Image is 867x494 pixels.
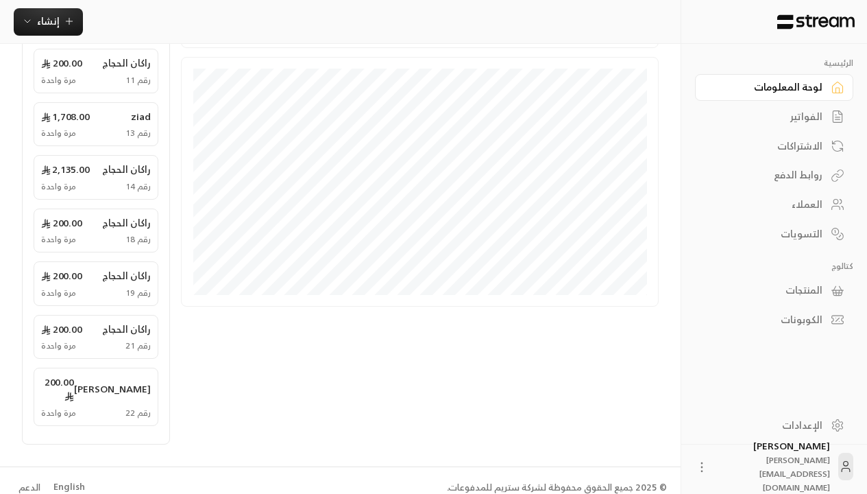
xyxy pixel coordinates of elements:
[131,110,151,123] span: ziad
[695,261,853,272] p: كتالوج
[41,128,76,139] span: مرة واحدة
[41,163,90,176] span: 2,135.00
[102,269,151,283] span: راكان الحجاج
[53,480,85,494] div: English
[41,110,90,123] span: 1,708.00
[695,191,853,218] a: العملاء
[695,74,853,101] a: لوحة المعلومات
[41,322,82,336] span: 200.00
[125,181,151,192] span: رقم 14
[41,269,82,283] span: 200.00
[125,75,151,86] span: رقم 11
[695,412,853,438] a: الإعدادات
[41,287,76,298] span: مرة واحدة
[712,313,822,327] div: الكوبونات
[41,75,76,86] span: مرة واحدة
[37,12,60,30] span: إنشاء
[125,340,151,351] span: رقم 21
[41,340,76,351] span: مرة واحدة
[41,181,76,192] span: مرة واحدة
[74,382,151,396] span: [PERSON_NAME]
[712,419,822,432] div: الإعدادات
[695,220,853,247] a: التسويات
[695,277,853,304] a: المنتجات
[695,162,853,189] a: روابط الدفع
[695,307,853,333] a: الكوبونات
[125,408,151,419] span: رقم 22
[717,439,830,494] div: [PERSON_NAME]
[102,216,151,230] span: راكان الحجاج
[41,408,76,419] span: مرة واحدة
[41,234,76,245] span: مرة واحدة
[102,56,151,70] span: راكان الحجاج
[712,80,822,94] div: لوحة المعلومات
[14,8,83,36] button: إنشاء
[695,104,853,130] a: الفواتير
[712,168,822,182] div: روابط الدفع
[125,234,151,245] span: رقم 18
[712,227,822,241] div: التسويات
[712,110,822,123] div: الفواتير
[102,322,151,336] span: راكان الحجاج
[712,198,822,211] div: العملاء
[102,163,151,176] span: راكان الحجاج
[41,375,74,403] span: 200.00
[712,283,822,297] div: المنتجات
[695,132,853,159] a: الاشتراكات
[695,58,853,69] p: الرئيسية
[776,14,856,30] img: Logo
[41,216,82,230] span: 200.00
[125,128,151,139] span: رقم 13
[41,56,82,70] span: 200.00
[125,287,151,298] span: رقم 19
[712,139,822,153] div: الاشتراكات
